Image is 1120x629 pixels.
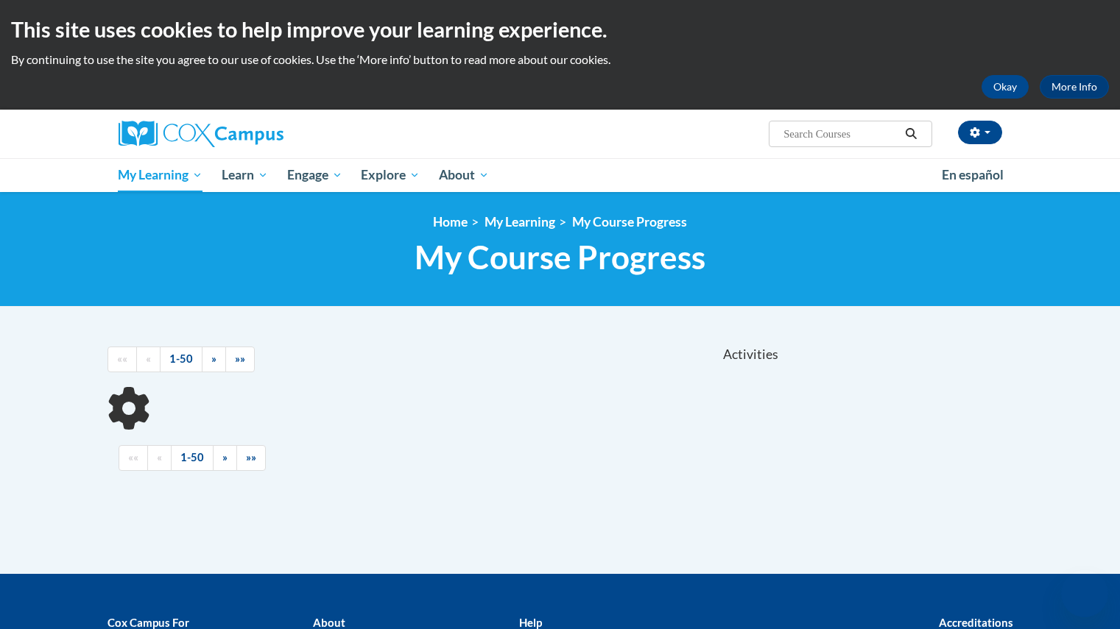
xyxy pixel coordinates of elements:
[942,167,1004,182] span: En español
[213,445,237,471] a: Next
[723,347,778,363] span: Activities
[1061,570,1108,617] iframe: Button to launch messaging window
[118,166,202,184] span: My Learning
[278,158,352,192] a: Engage
[900,125,922,143] button: Search
[225,347,255,372] a: End
[939,616,1013,629] b: Accreditations
[235,352,245,365] span: »»
[119,445,148,471] a: Begining
[128,451,138,463] span: ««
[782,125,900,143] input: Search Courses
[433,214,468,230] a: Home
[429,158,499,192] a: About
[119,121,398,147] a: Cox Campus
[932,160,1013,191] a: En español
[157,451,162,463] span: «
[572,214,687,230] a: My Course Progress
[108,347,137,372] a: Begining
[202,347,226,372] a: Next
[108,616,189,629] b: Cox Campus For
[109,158,213,192] a: My Learning
[519,616,542,629] b: Help
[1040,75,1109,99] a: More Info
[136,347,161,372] a: Previous
[211,352,216,365] span: »
[439,166,489,184] span: About
[11,51,1109,68] p: By continuing to use the site you agree to our use of cookies. Use the ‘More info’ button to read...
[146,352,151,365] span: «
[11,15,1109,44] h2: This site uses cookies to help improve your learning experience.
[212,158,278,192] a: Learn
[96,158,1024,192] div: Main menu
[160,347,202,372] a: 1-50
[246,451,256,463] span: »»
[958,121,1002,144] button: Account Settings
[171,445,214,471] a: 1-50
[236,445,266,471] a: End
[313,616,345,629] b: About
[287,166,342,184] span: Engage
[351,158,429,192] a: Explore
[119,121,283,147] img: Cox Campus
[147,445,172,471] a: Previous
[222,166,268,184] span: Learn
[485,214,555,230] a: My Learning
[222,451,228,463] span: »
[361,166,420,184] span: Explore
[415,238,705,277] span: My Course Progress
[982,75,1029,99] button: Okay
[117,352,127,365] span: ««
